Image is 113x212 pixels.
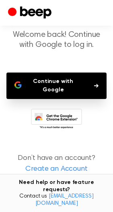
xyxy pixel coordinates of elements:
span: Contact us [5,193,108,207]
p: Don’t have an account? [6,153,107,175]
button: Continue with Google [6,73,107,99]
p: Welcome back! Continue with Google to log in. [6,30,107,50]
a: Create an Account [8,164,105,175]
a: [EMAIL_ADDRESS][DOMAIN_NAME] [35,194,94,206]
a: Beep [8,5,53,21]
